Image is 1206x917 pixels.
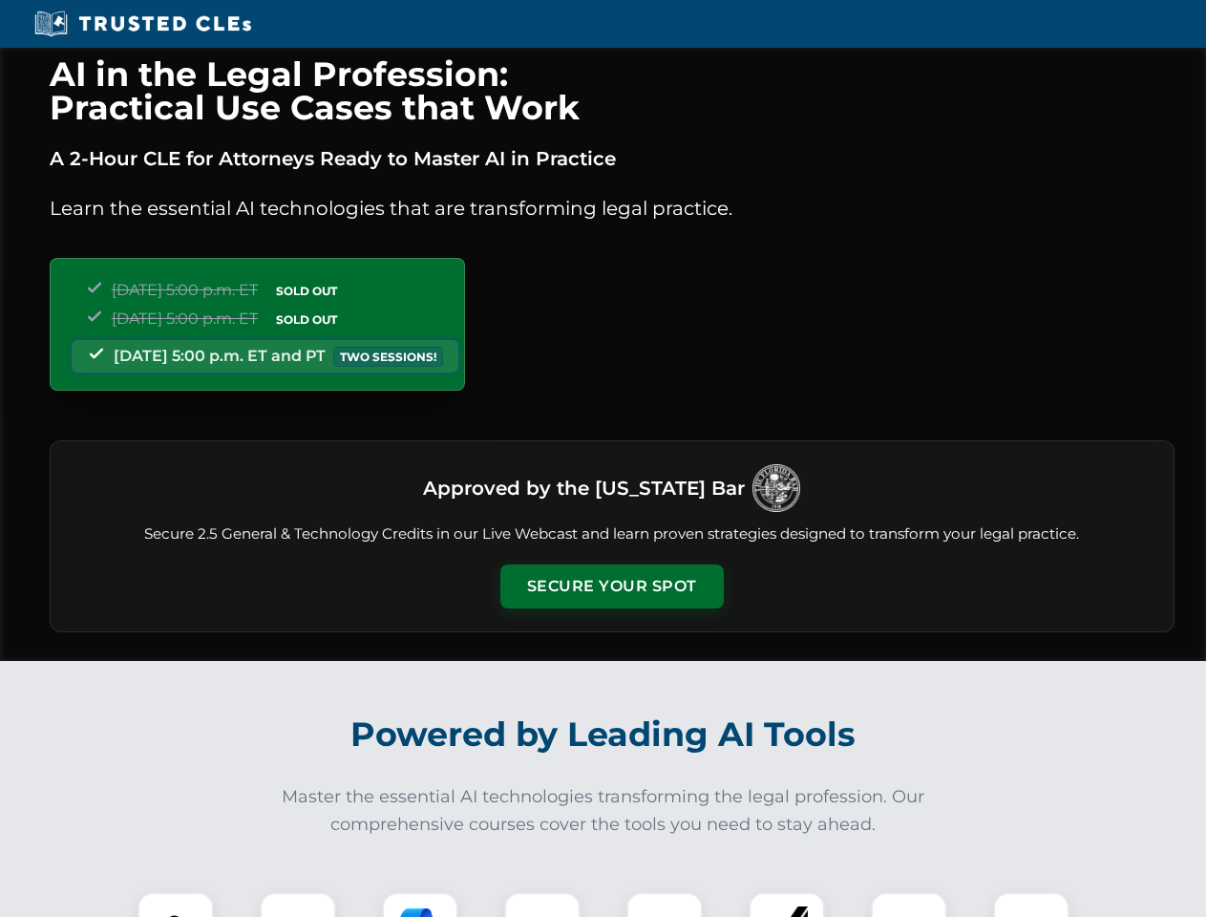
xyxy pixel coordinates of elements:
h2: Powered by Leading AI Tools [74,701,1132,768]
span: SOLD OUT [269,281,344,301]
img: Logo [752,464,800,512]
h3: Approved by the [US_STATE] Bar [423,471,745,505]
span: [DATE] 5:00 p.m. ET [112,281,258,299]
button: Secure Your Spot [500,565,724,608]
p: A 2-Hour CLE for Attorneys Ready to Master AI in Practice [50,143,1174,174]
p: Secure 2.5 General & Technology Credits in our Live Webcast and learn proven strategies designed ... [74,523,1151,545]
p: Master the essential AI technologies transforming the legal profession. Our comprehensive courses... [269,783,938,839]
p: Learn the essential AI technologies that are transforming legal practice. [50,193,1174,224]
span: [DATE] 5:00 p.m. ET [112,309,258,328]
img: Trusted CLEs [29,10,257,38]
span: SOLD OUT [269,309,344,330]
h1: AI in the Legal Profession: Practical Use Cases that Work [50,57,1174,124]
